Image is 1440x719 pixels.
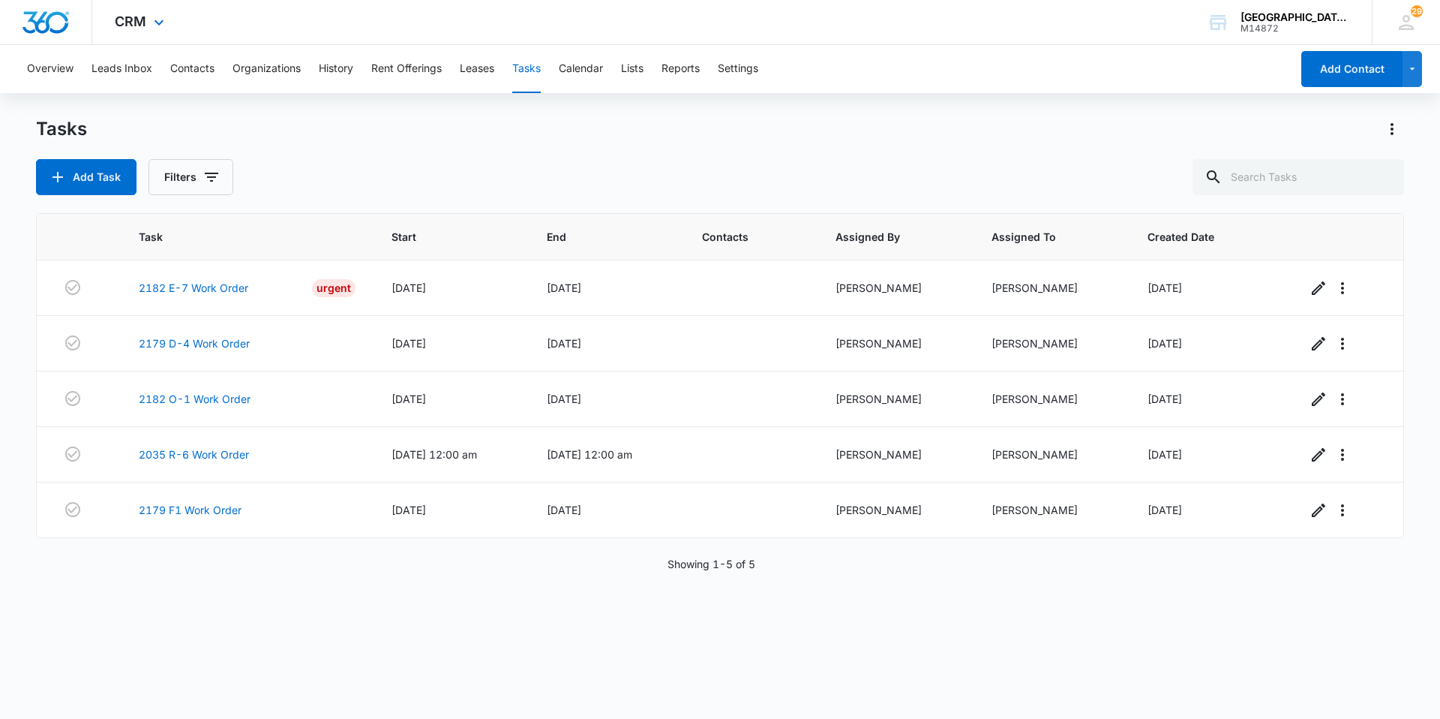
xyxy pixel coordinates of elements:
span: CRM [115,14,146,29]
button: Actions [1380,117,1404,141]
span: Contacts [702,229,777,245]
div: [PERSON_NAME] [991,335,1111,351]
span: [DATE] [547,393,581,405]
span: End [547,229,644,245]
button: Tasks [512,45,541,93]
button: History [319,45,353,93]
div: [PERSON_NAME] [835,447,955,462]
span: [DATE] [391,393,426,405]
a: 2182 O-1 Work Order [139,391,250,407]
a: 2035 R-6 Work Order [139,447,249,462]
span: [DATE] [1147,393,1182,405]
div: [PERSON_NAME] [835,502,955,518]
span: Assigned By [835,229,934,245]
div: notifications count [1411,5,1423,17]
div: [PERSON_NAME] [835,280,955,296]
div: [PERSON_NAME] [991,502,1111,518]
button: Filters [148,159,233,195]
button: Settings [718,45,758,93]
button: Leases [460,45,494,93]
span: [DATE] [391,337,426,350]
a: 2182 E-7 Work Order [139,280,248,296]
span: [DATE] [547,504,581,516]
span: [DATE] [1147,504,1182,516]
span: [DATE] 12:00 am [391,448,477,461]
a: 2179 D-4 Work Order [139,335,250,351]
button: Organizations [232,45,301,93]
button: Add Task [36,159,136,195]
span: [DATE] [1147,281,1182,294]
div: [PERSON_NAME] [991,391,1111,407]
button: Overview [27,45,73,93]
div: account name [1240,11,1350,23]
span: Assigned To [991,229,1090,245]
span: [DATE] [391,281,426,294]
button: Calendar [559,45,603,93]
span: Start [391,229,489,245]
span: [DATE] [547,281,581,294]
span: [DATE] [391,504,426,516]
button: Contacts [170,45,214,93]
div: [PERSON_NAME] [991,447,1111,462]
span: [DATE] [1147,337,1182,350]
input: Search Tasks [1192,159,1404,195]
span: [DATE] 12:00 am [547,448,632,461]
span: [DATE] [547,337,581,350]
button: Add Contact [1301,51,1402,87]
a: 2179 F1 Work Order [139,502,241,518]
button: Lists [621,45,643,93]
div: [PERSON_NAME] [835,391,955,407]
div: [PERSON_NAME] [991,280,1111,296]
h1: Tasks [36,118,87,140]
span: Task [139,229,334,245]
p: Showing 1-5 of 5 [667,556,755,572]
button: Leads Inbox [91,45,152,93]
button: Rent Offerings [371,45,442,93]
div: account id [1240,23,1350,34]
span: 29 [1411,5,1423,17]
button: Reports [661,45,700,93]
span: Created Date [1147,229,1249,245]
div: Urgent [312,279,355,297]
div: [PERSON_NAME] [835,335,955,351]
span: [DATE] [1147,448,1182,461]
